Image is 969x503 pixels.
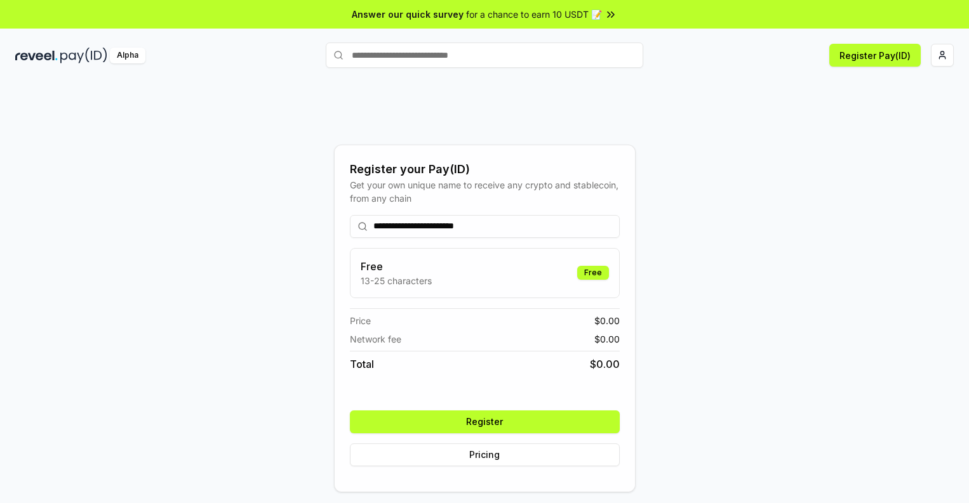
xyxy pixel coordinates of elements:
[350,160,620,178] div: Register your Pay(ID)
[577,266,609,280] div: Free
[350,410,620,433] button: Register
[352,8,464,21] span: Answer our quick survey
[594,332,620,346] span: $ 0.00
[361,259,432,274] h3: Free
[15,48,58,63] img: reveel_dark
[110,48,145,63] div: Alpha
[829,44,921,67] button: Register Pay(ID)
[466,8,602,21] span: for a chance to earn 10 USDT 📝
[350,356,374,372] span: Total
[350,443,620,466] button: Pricing
[594,314,620,327] span: $ 0.00
[350,178,620,205] div: Get your own unique name to receive any crypto and stablecoin, from any chain
[590,356,620,372] span: $ 0.00
[350,314,371,327] span: Price
[350,332,401,346] span: Network fee
[60,48,107,63] img: pay_id
[361,274,432,287] p: 13-25 characters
